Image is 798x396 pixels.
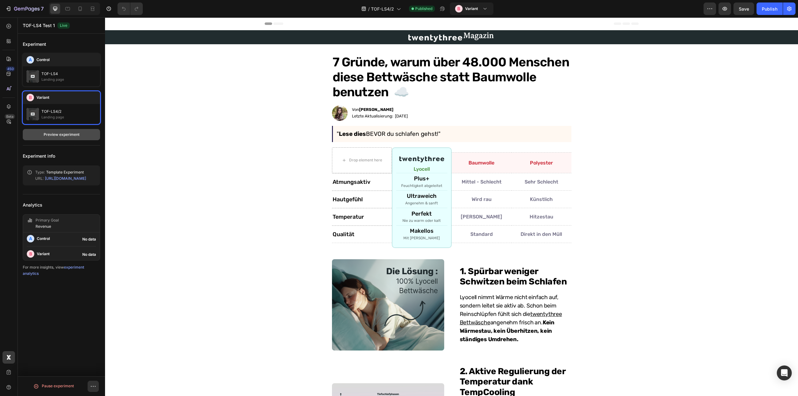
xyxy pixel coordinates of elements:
[35,175,44,182] p: URL:
[762,6,777,12] div: Publish
[347,161,406,167] p: Mittel - Schlecht
[292,201,342,205] p: Nie zu warm oder kalt
[416,214,457,220] span: Direkt in den Müll
[733,2,754,15] button: Save
[228,197,286,202] p: Temperatur
[228,162,286,167] p: Atmungsaktiv
[228,179,286,185] p: Hautgefühl
[29,94,32,101] p: B
[6,66,15,71] div: 450
[292,166,342,170] p: Feuchtigkeit abgeleitet
[457,6,460,12] p: B
[29,57,32,63] p: A
[118,2,143,15] div: Undo/Redo
[234,113,261,120] strong: Lese dies
[347,214,406,220] p: Standard
[46,169,84,175] p: Template Experiment
[36,217,59,223] p: Primary Goal
[23,22,55,29] p: TOF-LS4 Test 1
[29,236,32,242] p: A
[37,236,50,242] h3: Control
[425,196,448,202] span: Hitzestau
[355,276,466,326] p: Lyocell nimmt Wärme nicht einfach auf, sondern leitet sie aktiv ab. Schon beim Reinschlüpfen fühl...
[347,196,406,202] p: [PERSON_NAME]
[757,2,783,15] button: Publish
[23,39,46,50] p: Experiment
[42,383,74,389] p: Pause experiment
[5,114,15,119] div: Beta
[37,251,50,257] h3: Variant
[777,365,792,380] div: Open Intercom Messenger
[82,236,96,242] p: No data
[292,193,342,200] p: Perfekt
[2,2,46,15] button: 7
[23,264,100,277] p: For more insights, view
[36,57,50,63] h3: Control
[44,132,79,137] div: Preview experiment
[23,381,84,392] button: Pause experiment
[292,184,342,188] p: Angenehm & sanft
[292,210,342,217] p: Makellos
[105,17,798,396] iframe: Design area
[450,2,493,15] button: BVariant
[420,161,453,167] span: Sehr Schlecht
[425,179,448,185] span: Künstlich
[23,129,100,140] button: Preview experiment
[292,149,342,155] p: Lyocell
[247,90,466,95] p: Von
[354,348,466,381] h2: 2. Aktive Regulierung der Temperatur dank TempCooling
[739,6,749,12] span: Save
[36,94,49,101] h3: Variant
[41,108,61,115] p: TOF-LS4/2
[355,293,457,308] a: twentythree Bettwäsche
[247,96,288,102] p: Letzte Aktualisierung:
[347,179,406,185] p: Wird rau
[254,90,288,94] strong: [PERSON_NAME]
[23,150,55,162] p: Experiment info
[23,201,42,209] h2: Analytics
[465,6,478,12] h3: Variant
[291,136,342,148] img: gempages_520724409950930034-a6898f46-eafa-4271-81df-2a81d4d825ea.png
[355,302,449,325] strong: Kein Wärmestau, kein Überhitzen, kein ständiges Umdrehen.
[41,115,96,120] p: Landing page
[60,23,67,28] span: Live
[29,251,32,257] p: B
[45,175,86,182] span: [URL][DOMAIN_NAME]
[227,37,466,83] h1: 7 Gründe, warum über 48.000 Menschen diese Bettwäsche statt Baumwolle benutzen ☁️
[292,175,342,182] p: Ultraweich
[26,108,39,120] img: -pages-tof-ls4viewgp-template-581624771704259432_portrait.jpg
[415,6,432,12] span: Published
[41,77,96,82] p: Landing page
[407,142,466,148] p: Polyester
[227,88,243,103] img: gempages_520724409950930034-22e0d43d-a75e-4017-ab48-c780f13330a6.jpg
[371,6,394,12] span: TOF-LS4/2
[354,248,466,270] h2: 1. Spürbar weniger Schwitzen beim Schlafen
[290,96,303,102] p: [DATE]
[244,140,277,145] div: Drop element here
[41,71,58,77] p: TOF-LS4
[41,5,44,12] p: 7
[26,70,39,83] img: -pages-tof-ls4_portrait.jpg
[35,169,45,175] p: Type:
[82,251,96,258] p: No data
[368,6,370,12] span: /
[36,223,51,230] p: Revenue
[228,214,286,220] p: Qualität
[292,158,342,165] p: Plus+
[227,242,339,333] img: gempages_520724409950930034-af42a39f-c237-4e87-9b74-23c025ccff11.png
[347,142,406,148] p: Baumwolle
[292,218,342,223] p: Mit [PERSON_NAME]
[232,112,463,121] p: " BEVOR du schlafen gehst!"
